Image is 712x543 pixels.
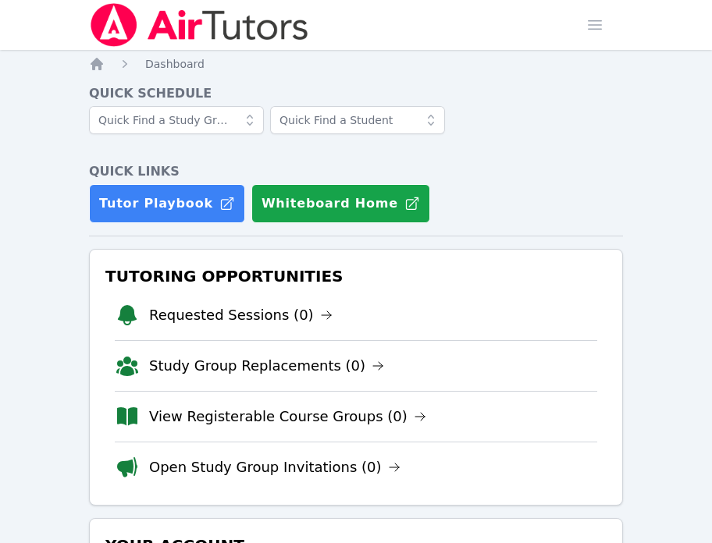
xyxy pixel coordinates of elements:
span: Dashboard [145,58,205,70]
button: Whiteboard Home [251,184,430,223]
input: Quick Find a Study Group [89,106,264,134]
a: Requested Sessions (0) [149,304,333,326]
h4: Quick Links [89,162,623,181]
a: Tutor Playbook [89,184,245,223]
a: Dashboard [145,56,205,72]
a: Open Study Group Invitations (0) [149,456,400,478]
a: Study Group Replacements (0) [149,355,384,377]
nav: Breadcrumb [89,56,623,72]
input: Quick Find a Student [270,106,445,134]
img: Air Tutors [89,3,310,47]
h3: Tutoring Opportunities [102,262,610,290]
h4: Quick Schedule [89,84,623,103]
a: View Registerable Course Groups (0) [149,406,426,428]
